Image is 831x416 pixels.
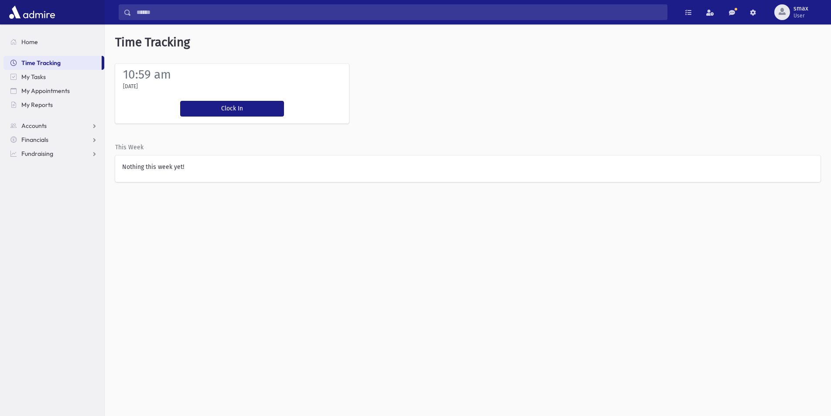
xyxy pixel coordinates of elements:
a: Fundraising [3,147,104,161]
a: Accounts [3,119,104,133]
a: Time Tracking [3,56,102,70]
span: Fundraising [21,150,53,158]
button: Clock In [180,101,284,117]
span: smax [793,5,808,12]
span: Home [21,38,38,46]
h5: Time Tracking [105,24,831,60]
img: AdmirePro [7,3,57,21]
span: User [793,12,808,19]
label: This Week [115,143,144,152]
a: My Appointments [3,84,104,98]
a: Home [3,35,104,49]
a: Financials [3,133,104,147]
span: Time Tracking [21,59,61,67]
span: My Tasks [21,73,46,81]
span: My Appointments [21,87,70,95]
a: My Tasks [3,70,104,84]
span: My Reports [21,101,53,109]
label: Nothing this week yet! [122,162,184,172]
label: [DATE] [123,83,138,90]
span: Accounts [21,122,47,130]
a: My Reports [3,98,104,112]
label: 10:59 am [123,67,171,82]
input: Search [131,4,667,20]
span: Financials [21,136,48,144]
